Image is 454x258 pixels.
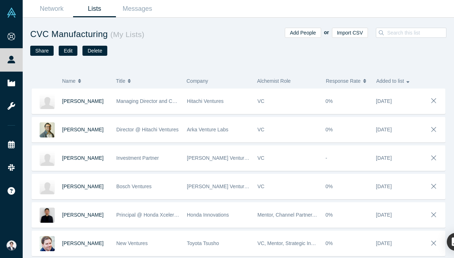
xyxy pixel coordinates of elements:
[326,73,361,89] span: Response Rate
[376,98,392,104] span: [DATE]
[187,212,229,218] span: Honda Innovations
[30,46,54,56] button: Share
[73,0,116,17] a: Lists
[116,0,159,17] a: Messages
[376,73,419,89] button: Added to list
[257,78,291,84] span: Alchemist Role
[386,28,451,37] input: Search this list
[376,212,392,218] span: [DATE]
[116,240,148,246] span: New Ventures
[187,98,224,104] span: Hitachi Ventures
[187,155,299,161] span: [PERSON_NAME] Venture Capital GmbH (RBVC)
[116,127,179,132] span: Director @ Hitachi Ventures
[62,98,104,104] a: [PERSON_NAME]
[376,184,392,189] span: [DATE]
[108,30,145,39] small: ( My Lists )
[6,240,17,250] img: Eisuke Shimizu's Account
[257,184,264,189] span: VC
[257,240,325,246] span: VC, Mentor, Strategic Investor
[40,151,55,166] img: Gadi Toren's Profile Image
[325,155,327,161] span: -
[59,46,77,56] button: Edit
[62,184,104,189] a: [PERSON_NAME]
[62,155,104,161] a: [PERSON_NAME]
[285,28,321,38] button: Add People
[325,212,333,218] span: 0%
[30,28,238,41] h1: CVC Manufacturing
[116,73,179,89] button: Title
[325,98,333,104] span: 0%
[40,179,55,194] img: Gitte Bedford's Profile Image
[62,240,104,246] a: [PERSON_NAME]
[62,127,104,132] a: [PERSON_NAME]
[40,208,55,223] img: Austin Hwang's Profile Image
[116,184,152,189] span: Bosch Ventures
[257,127,264,132] span: VC
[376,73,404,89] span: Added to list
[62,73,76,89] span: Name
[376,240,392,246] span: [DATE]
[324,30,329,35] b: or
[30,0,73,17] a: Network
[186,78,208,84] span: Company
[325,184,333,189] span: 0%
[376,127,392,132] span: [DATE]
[40,122,55,137] img: Aditya Nishtala's Profile Image
[376,155,392,161] span: [DATE]
[40,94,55,109] img: Stefan Gabriel's Profile Image
[187,184,264,189] span: [PERSON_NAME] Venture Capital
[116,212,204,218] span: Principal @ Honda Xcelerator Ventures
[116,155,159,161] span: Investment Partner
[62,212,104,218] a: [PERSON_NAME]
[6,8,17,18] img: Alchemist Vault Logo
[187,240,219,246] span: Toyota Tsusho
[326,73,369,89] button: Response Rate
[40,236,55,251] img: Reid Pennebaker's Profile Image
[325,240,333,246] span: 0%
[116,73,125,89] span: Title
[332,28,368,38] button: Import CSV
[116,98,180,104] span: Managing Director and CEO
[325,127,333,132] span: 0%
[187,127,228,132] span: Arka Venture Labs
[82,46,107,56] button: Delete
[62,73,109,89] button: Name
[257,98,264,104] span: VC
[257,155,264,161] span: VC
